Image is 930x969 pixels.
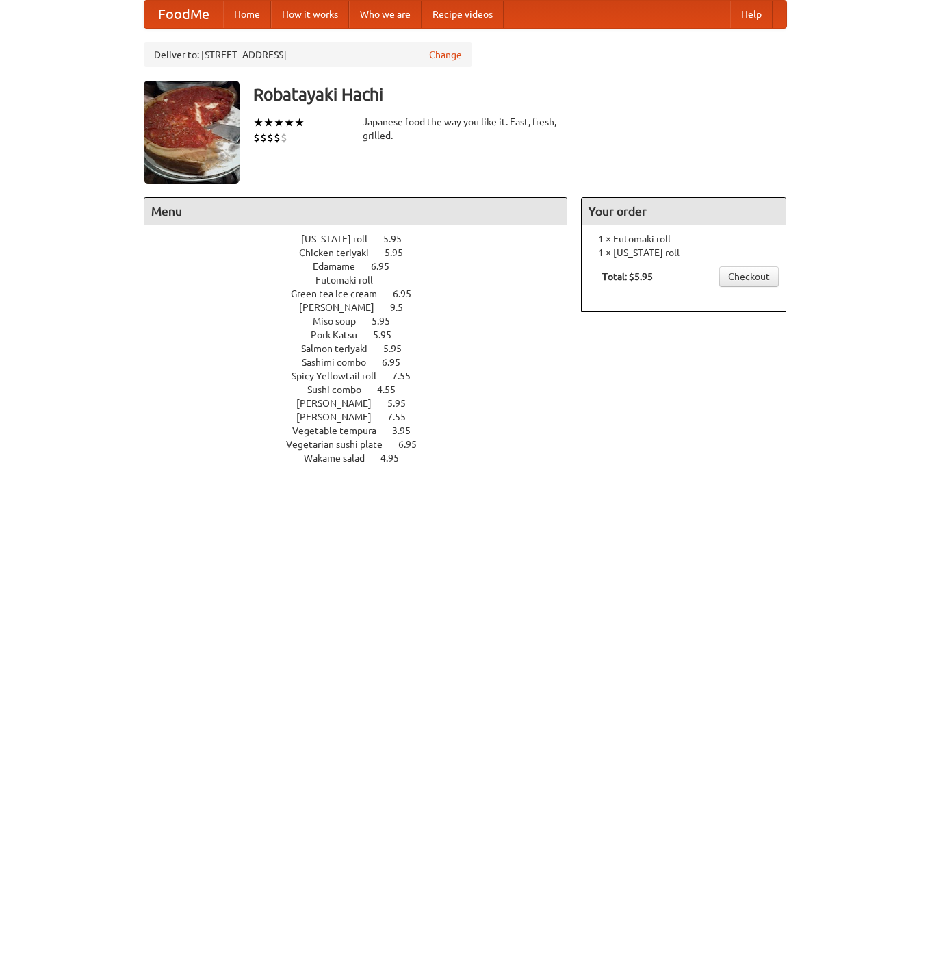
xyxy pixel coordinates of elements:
[313,316,370,327] span: Miso soup
[589,232,779,246] li: 1 × Futomaki roll
[385,247,417,258] span: 5.95
[313,316,415,327] a: Miso soup 5.95
[602,271,653,282] b: Total: $5.95
[311,329,417,340] a: Pork Katsu 5.95
[307,384,421,395] a: Sushi combo 4.55
[719,266,779,287] a: Checkout
[302,357,426,368] a: Sashimi combo 6.95
[380,453,413,464] span: 4.95
[363,115,568,142] div: Japanese food the way you like it. Fast, fresh, grilled.
[589,246,779,260] li: 1 × [US_STATE] roll
[299,247,428,258] a: Chicken teriyaki 5.95
[253,130,260,145] li: $
[299,247,383,258] span: Chicken teriyaki
[373,329,405,340] span: 5.95
[582,198,786,225] h4: Your order
[281,130,287,145] li: $
[387,398,419,409] span: 5.95
[383,343,415,354] span: 5.95
[301,234,427,244] a: [US_STATE] roll 5.95
[398,439,430,450] span: 6.95
[274,130,281,145] li: $
[296,412,431,423] a: [PERSON_NAME] 7.55
[382,357,414,368] span: 6.95
[223,1,271,28] a: Home
[313,261,369,272] span: Edamame
[253,115,263,130] li: ★
[299,302,428,313] a: [PERSON_NAME] 9.5
[730,1,773,28] a: Help
[144,1,223,28] a: FoodMe
[292,425,436,436] a: Vegetable tempura 3.95
[301,343,381,354] span: Salmon teriyaki
[296,398,431,409] a: [PERSON_NAME] 5.95
[301,234,381,244] span: [US_STATE] roll
[429,48,462,62] a: Change
[301,343,427,354] a: Salmon teriyaki 5.95
[296,412,385,423] span: [PERSON_NAME]
[304,453,378,464] span: Wakame salad
[144,42,472,67] div: Deliver to: [STREET_ADDRESS]
[144,198,567,225] h4: Menu
[422,1,504,28] a: Recipe videos
[377,384,409,395] span: 4.55
[313,261,415,272] a: Edamame 6.95
[284,115,294,130] li: ★
[144,81,240,184] img: angular.jpg
[263,115,274,130] li: ★
[260,130,267,145] li: $
[274,115,284,130] li: ★
[383,234,415,244] span: 5.95
[392,425,424,436] span: 3.95
[387,412,419,423] span: 7.55
[392,370,424,381] span: 7.55
[271,1,349,28] a: How it works
[393,288,425,299] span: 6.95
[315,275,387,286] span: Futomaki roll
[311,329,371,340] span: Pork Katsu
[292,370,390,381] span: Spicy Yellowtail roll
[349,1,422,28] a: Who we are
[296,398,385,409] span: [PERSON_NAME]
[294,115,305,130] li: ★
[291,288,391,299] span: Green tea ice cream
[286,439,442,450] a: Vegetarian sushi plate 6.95
[286,439,396,450] span: Vegetarian sushi plate
[372,316,404,327] span: 5.95
[390,302,417,313] span: 9.5
[371,261,403,272] span: 6.95
[307,384,375,395] span: Sushi combo
[267,130,274,145] li: $
[292,425,390,436] span: Vegetable tempura
[315,275,412,286] a: Futomaki roll
[304,453,424,464] a: Wakame salad 4.95
[299,302,388,313] span: [PERSON_NAME]
[292,370,436,381] a: Spicy Yellowtail roll 7.55
[253,81,787,108] h3: Robatayaki Hachi
[302,357,380,368] span: Sashimi combo
[291,288,437,299] a: Green tea ice cream 6.95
